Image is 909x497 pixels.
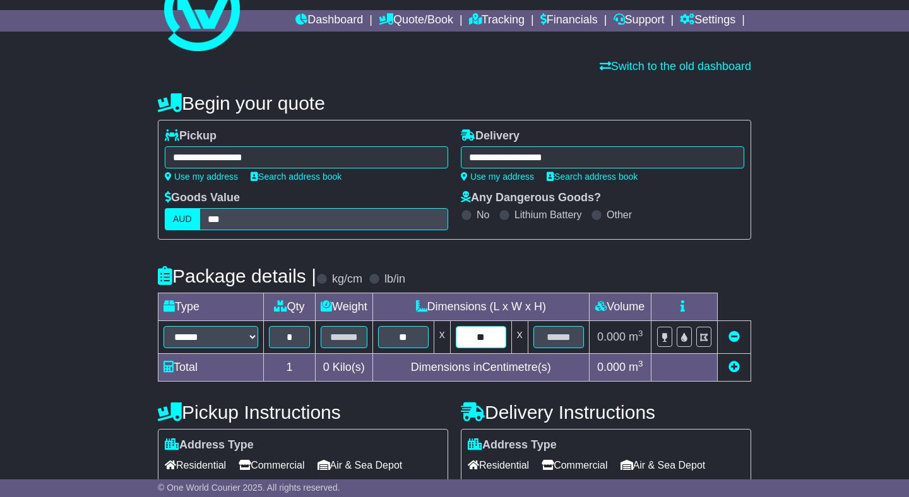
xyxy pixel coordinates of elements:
[158,93,751,114] h4: Begin your quote
[264,354,316,382] td: 1
[629,361,643,373] span: m
[607,209,632,221] label: Other
[469,10,525,32] a: Tracking
[638,329,643,338] sup: 3
[638,359,643,368] sup: 3
[165,129,217,143] label: Pickup
[547,172,638,182] a: Search address book
[264,293,316,321] td: Qty
[158,402,448,423] h4: Pickup Instructions
[461,172,534,182] a: Use my address
[680,10,735,32] a: Settings
[542,455,607,475] span: Commercial
[461,191,601,205] label: Any Dangerous Goods?
[614,10,665,32] a: Support
[295,10,363,32] a: Dashboard
[461,402,751,423] h4: Delivery Instructions
[384,272,405,286] label: lb/in
[158,266,316,286] h4: Package details |
[165,208,200,230] label: AUD
[332,272,362,286] label: kg/cm
[468,438,557,452] label: Address Type
[728,330,740,343] a: Remove this item
[477,209,489,221] label: No
[158,354,264,382] td: Total
[251,172,342,182] a: Search address book
[597,361,626,373] span: 0.000
[597,330,626,343] span: 0.000
[629,330,643,343] span: m
[468,455,529,475] span: Residential
[621,455,706,475] span: Air & Sea Depot
[600,60,751,73] a: Switch to the old dashboard
[511,321,528,354] td: x
[514,209,582,221] label: Lithium Battery
[165,455,226,475] span: Residential
[589,293,651,321] td: Volume
[165,172,238,182] a: Use my address
[316,293,373,321] td: Weight
[165,191,240,205] label: Goods Value
[540,10,598,32] a: Financials
[318,455,403,475] span: Air & Sea Depot
[158,482,340,493] span: © One World Courier 2025. All rights reserved.
[379,10,453,32] a: Quote/Book
[372,293,589,321] td: Dimensions (L x W x H)
[316,354,373,382] td: Kilo(s)
[323,361,330,373] span: 0
[434,321,450,354] td: x
[372,354,589,382] td: Dimensions in Centimetre(s)
[239,455,304,475] span: Commercial
[158,293,264,321] td: Type
[461,129,520,143] label: Delivery
[165,438,254,452] label: Address Type
[728,361,740,373] a: Add new item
